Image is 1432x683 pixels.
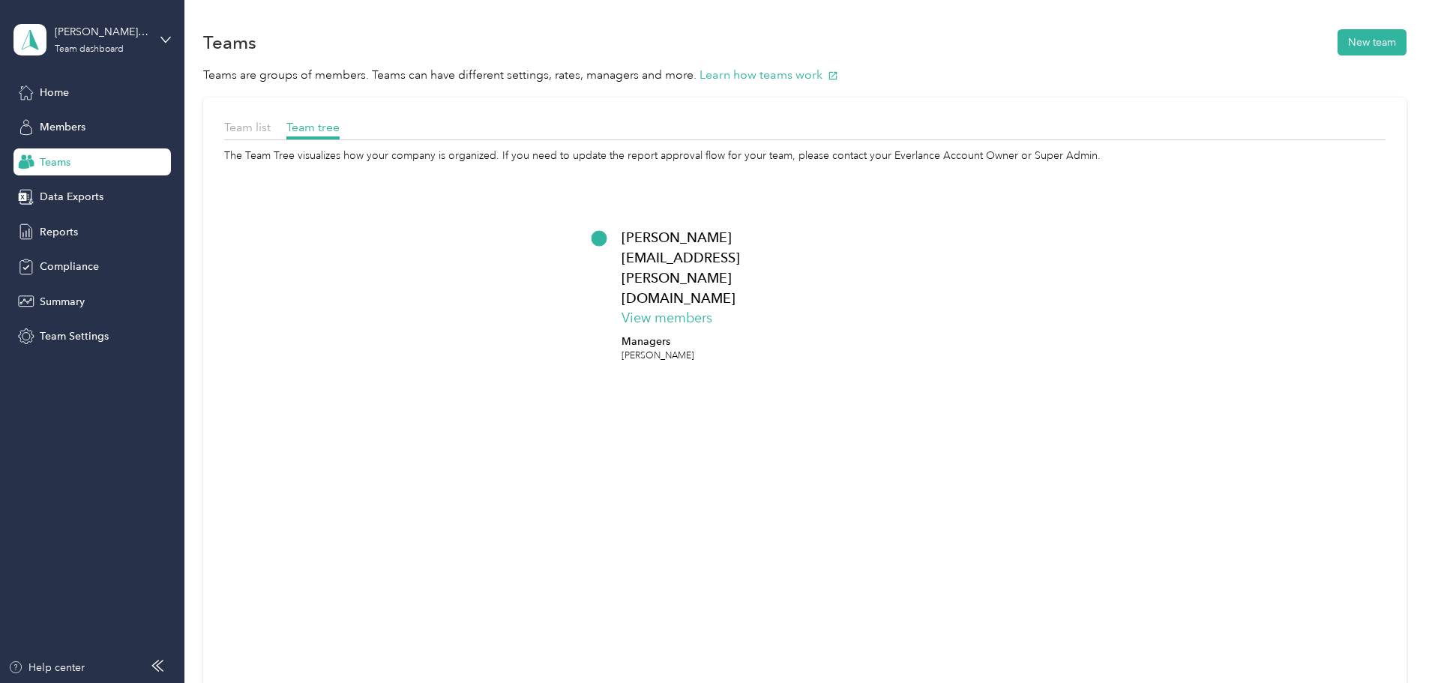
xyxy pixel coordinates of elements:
div: Team dashboard [55,45,124,54]
button: Learn how teams work [700,66,838,85]
span: Reports [40,224,78,240]
button: Help center [8,660,85,676]
span: Compliance [40,259,99,274]
span: Home [40,85,69,100]
div: The Team Tree visualizes how your company is organized. If you need to update the report approval... [224,148,1386,163]
button: View members [622,308,712,328]
span: Team tree [286,120,340,134]
p: Managers [622,334,694,349]
button: New team [1338,29,1407,55]
h1: Teams [203,34,256,50]
iframe: Everlance-gr Chat Button Frame [1348,599,1432,683]
span: Summary [40,294,85,310]
p: [PERSON_NAME] [622,349,694,363]
p: Teams are groups of members. Teams can have different settings, rates, managers and more. [203,66,1407,85]
span: Data Exports [40,189,103,205]
span: Team Settings [40,328,109,344]
p: [PERSON_NAME][EMAIL_ADDRESS][PERSON_NAME][DOMAIN_NAME] [622,227,809,308]
span: Members [40,119,85,135]
div: [PERSON_NAME][EMAIL_ADDRESS][PERSON_NAME][DOMAIN_NAME] [55,24,148,40]
span: Team list [224,120,271,134]
span: Teams [40,154,70,170]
